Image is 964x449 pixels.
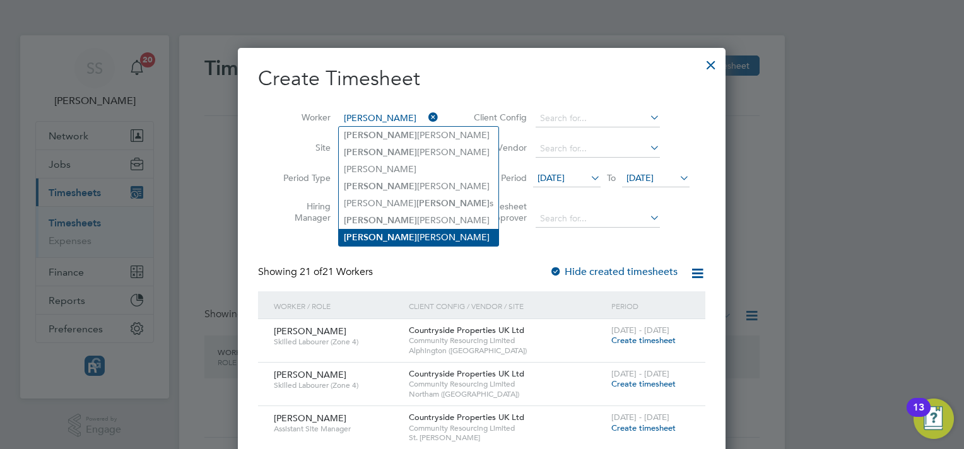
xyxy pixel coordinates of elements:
[300,265,373,278] span: 21 Workers
[339,229,498,246] li: [PERSON_NAME]
[611,378,676,389] span: Create timesheet
[274,172,331,184] label: Period Type
[409,389,605,399] span: Northam ([GEOGRAPHIC_DATA])
[339,110,438,127] input: Search for...
[258,66,705,92] h2: Create Timesheet
[409,423,605,433] span: Community Resourcing Limited
[536,210,660,228] input: Search for...
[536,140,660,158] input: Search for...
[344,147,417,158] b: [PERSON_NAME]
[914,399,954,439] button: Open Resource Center, 13 new notifications
[536,110,660,127] input: Search for...
[344,215,417,226] b: [PERSON_NAME]
[406,291,608,320] div: Client Config / Vendor / Site
[274,201,331,223] label: Hiring Manager
[608,291,693,320] div: Period
[409,346,605,356] span: Alphington ([GEOGRAPHIC_DATA])
[611,412,669,423] span: [DATE] - [DATE]
[538,172,565,184] span: [DATE]
[274,337,399,347] span: Skilled Labourer (Zone 4)
[339,212,498,229] li: [PERSON_NAME]
[274,380,399,390] span: Skilled Labourer (Zone 4)
[274,325,346,337] span: [PERSON_NAME]
[274,424,399,434] span: Assistant Site Manager
[339,144,498,161] li: [PERSON_NAME]
[344,232,417,243] b: [PERSON_NAME]
[611,325,669,335] span: [DATE] - [DATE]
[409,368,524,379] span: Countryside Properties UK Ltd
[626,172,654,184] span: [DATE]
[409,335,605,346] span: Community Resourcing Limited
[409,379,605,389] span: Community Resourcing Limited
[611,368,669,379] span: [DATE] - [DATE]
[339,178,498,195] li: [PERSON_NAME]
[274,112,331,123] label: Worker
[274,412,346,424] span: [PERSON_NAME]
[339,127,498,144] li: [PERSON_NAME]
[611,423,676,433] span: Create timesheet
[258,265,375,279] div: Showing
[271,291,406,320] div: Worker / Role
[611,335,676,346] span: Create timesheet
[344,181,417,192] b: [PERSON_NAME]
[416,198,490,209] b: [PERSON_NAME]
[274,142,331,153] label: Site
[913,407,924,424] div: 13
[409,433,605,443] span: St. [PERSON_NAME]
[274,369,346,380] span: [PERSON_NAME]
[344,130,417,141] b: [PERSON_NAME]
[550,265,678,278] label: Hide created timesheets
[409,325,524,335] span: Countryside Properties UK Ltd
[300,265,322,278] span: 21 of
[603,170,620,186] span: To
[339,195,498,212] li: [PERSON_NAME] s
[339,161,498,177] li: [PERSON_NAME]
[470,112,527,123] label: Client Config
[409,412,524,423] span: Countryside Properties UK Ltd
